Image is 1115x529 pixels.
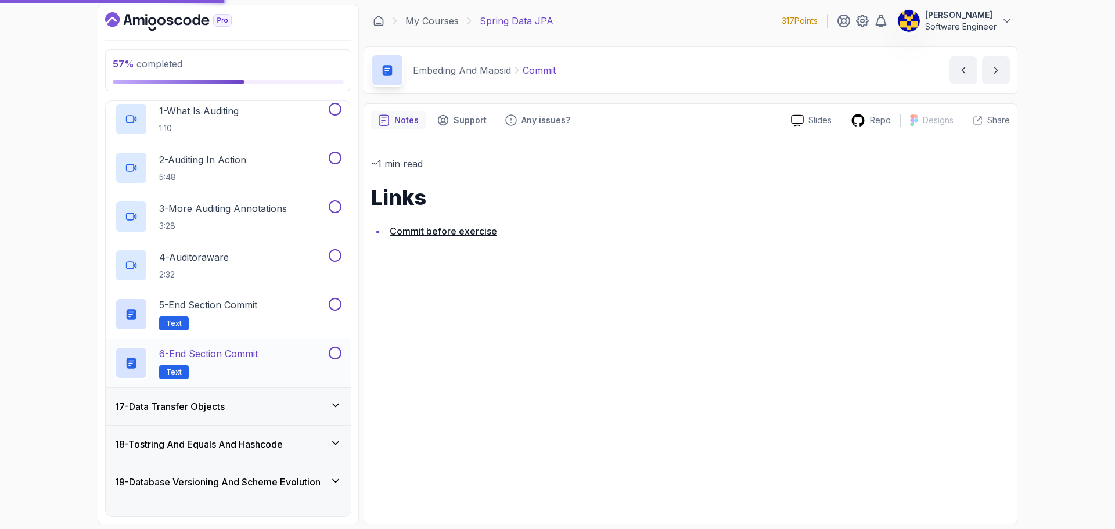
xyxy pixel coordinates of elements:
[159,269,229,280] p: 2:32
[159,171,246,183] p: 5:48
[413,63,511,77] p: Embeding And Mapsid
[115,513,231,527] h3: 20 - Database Transactions
[371,186,1010,209] h1: Links
[159,201,287,215] p: 3 - More Auditing Annotations
[925,9,997,21] p: [PERSON_NAME]
[115,347,341,379] button: 6-End Section CommitText
[523,63,556,77] p: Commit
[106,463,351,501] button: 19-Database Versioning And Scheme Evolution
[454,114,487,126] p: Support
[106,388,351,425] button: 17-Data Transfer Objects
[925,21,997,33] p: Software Engineer
[371,111,426,129] button: notes button
[841,113,900,128] a: Repo
[115,249,341,282] button: 4-Auditoraware2:32
[390,225,497,237] a: Commit before exercise
[105,12,258,31] a: Dashboard
[159,250,229,264] p: 4 - Auditoraware
[982,56,1010,84] button: next content
[115,437,283,451] h3: 18 - Tostring And Equals And Hashcode
[987,114,1010,126] p: Share
[159,298,257,312] p: 5 - End Section Commit
[159,104,239,118] p: 1 - What Is Auditing
[498,111,577,129] button: Feedback button
[166,319,182,328] span: Text
[159,220,287,232] p: 3:28
[897,9,1013,33] button: user profile image[PERSON_NAME]Software Engineer
[371,156,1010,172] p: ~1 min read
[373,15,384,27] a: Dashboard
[808,114,832,126] p: Slides
[115,200,341,233] button: 3-More Auditing Annotations3:28
[782,114,841,127] a: Slides
[115,152,341,184] button: 2-Auditing In Action5:48
[923,114,954,126] p: Designs
[115,400,225,413] h3: 17 - Data Transfer Objects
[949,56,977,84] button: previous content
[115,475,321,489] h3: 19 - Database Versioning And Scheme Evolution
[782,15,818,27] p: 317 Points
[113,58,134,70] span: 57 %
[115,298,341,330] button: 5-End Section CommitText
[159,347,258,361] p: 6 - End Section Commit
[521,114,570,126] p: Any issues?
[113,58,182,70] span: completed
[394,114,419,126] p: Notes
[405,14,459,28] a: My Courses
[870,114,891,126] p: Repo
[480,14,553,28] p: Spring Data JPA
[166,368,182,377] span: Text
[115,103,341,135] button: 1-What Is Auditing1:10
[159,123,239,134] p: 1:10
[106,426,351,463] button: 18-Tostring And Equals And Hashcode
[898,10,920,32] img: user profile image
[963,114,1010,126] button: Share
[159,153,246,167] p: 2 - Auditing In Action
[430,111,494,129] button: Support button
